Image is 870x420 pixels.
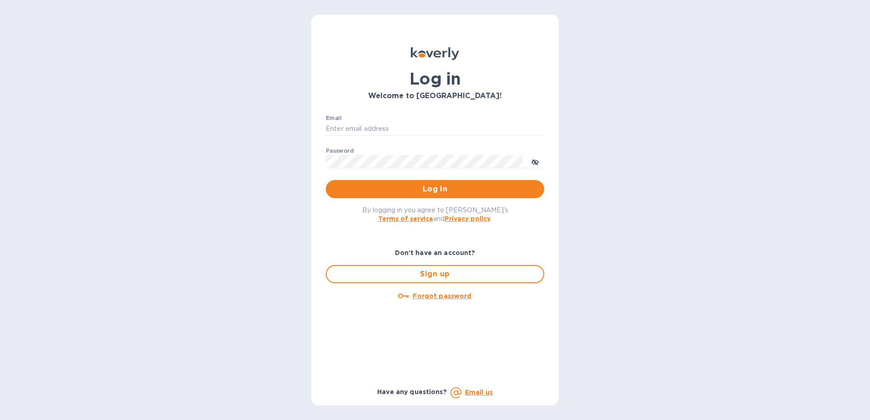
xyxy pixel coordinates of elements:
[326,180,544,198] button: Log in
[333,184,537,195] span: Log in
[326,69,544,88] h1: Log in
[413,292,471,300] u: Forgot password
[362,206,508,222] span: By logging in you agree to [PERSON_NAME]'s and .
[326,92,544,100] h3: Welcome to [GEOGRAPHIC_DATA]!
[395,249,475,256] b: Don't have an account?
[326,265,544,283] button: Sign up
[326,122,544,136] input: Enter email address
[378,215,433,222] a: Terms of service
[445,215,491,222] a: Privacy policy
[526,152,544,170] button: toggle password visibility
[411,47,459,60] img: Koverly
[326,115,342,121] label: Email
[465,389,493,396] a: Email us
[377,388,447,395] b: Have any questions?
[334,269,536,280] span: Sign up
[326,148,354,154] label: Password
